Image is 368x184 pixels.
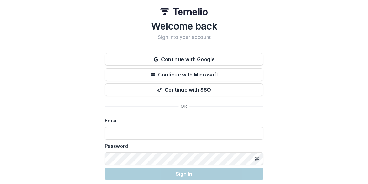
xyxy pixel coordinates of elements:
[252,154,262,164] button: Toggle password visibility
[105,83,263,96] button: Continue with SSO
[105,34,263,40] h2: Sign into your account
[105,68,263,81] button: Continue with Microsoft
[105,53,263,66] button: Continue with Google
[160,8,208,15] img: Temelio
[105,168,263,180] button: Sign In
[105,20,263,32] h1: Welcome back
[105,117,260,124] label: Email
[105,142,260,150] label: Password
